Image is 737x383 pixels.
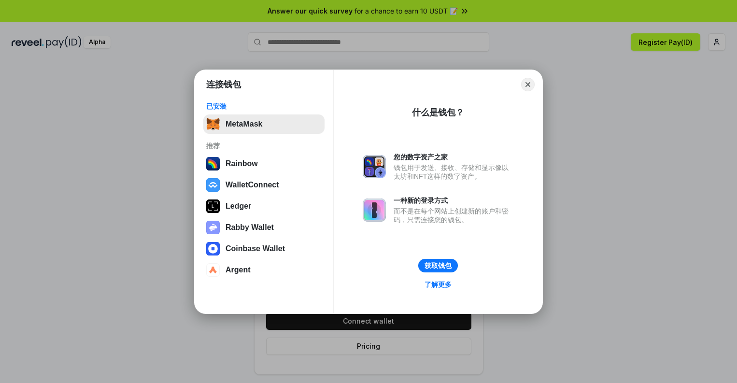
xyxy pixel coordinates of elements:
div: Argent [226,266,251,274]
button: 获取钱包 [418,259,458,272]
img: svg+xml,%3Csvg%20xmlns%3D%22http%3A%2F%2Fwww.w3.org%2F2000%2Fsvg%22%20fill%3D%22none%22%20viewBox... [363,155,386,178]
button: Rainbow [203,154,325,173]
button: MetaMask [203,114,325,134]
button: Rabby Wallet [203,218,325,237]
div: Rabby Wallet [226,223,274,232]
button: WalletConnect [203,175,325,195]
div: Coinbase Wallet [226,244,285,253]
img: svg+xml,%3Csvg%20xmlns%3D%22http%3A%2F%2Fwww.w3.org%2F2000%2Fsvg%22%20width%3D%2228%22%20height%3... [206,199,220,213]
img: svg+xml,%3Csvg%20xmlns%3D%22http%3A%2F%2Fwww.w3.org%2F2000%2Fsvg%22%20fill%3D%22none%22%20viewBox... [206,221,220,234]
img: svg+xml,%3Csvg%20width%3D%2228%22%20height%3D%2228%22%20viewBox%3D%220%200%2028%2028%22%20fill%3D... [206,178,220,192]
button: Ledger [203,197,325,216]
div: 什么是钱包？ [412,107,464,118]
div: Rainbow [226,159,258,168]
h1: 连接钱包 [206,79,241,90]
div: Ledger [226,202,251,211]
div: 一种新的登录方式 [394,196,513,205]
div: MetaMask [226,120,262,128]
a: 了解更多 [419,278,457,291]
div: 推荐 [206,142,322,150]
img: svg+xml,%3Csvg%20fill%3D%22none%22%20height%3D%2233%22%20viewBox%3D%220%200%2035%2033%22%20width%... [206,117,220,131]
button: Coinbase Wallet [203,239,325,258]
button: Close [521,78,535,91]
div: 而不是在每个网站上创建新的账户和密码，只需连接您的钱包。 [394,207,513,224]
img: svg+xml,%3Csvg%20width%3D%2228%22%20height%3D%2228%22%20viewBox%3D%220%200%2028%2028%22%20fill%3D... [206,263,220,277]
div: WalletConnect [226,181,279,189]
div: 您的数字资产之家 [394,153,513,161]
div: 获取钱包 [425,261,452,270]
div: 钱包用于发送、接收、存储和显示像以太坊和NFT这样的数字资产。 [394,163,513,181]
img: svg+xml,%3Csvg%20xmlns%3D%22http%3A%2F%2Fwww.w3.org%2F2000%2Fsvg%22%20fill%3D%22none%22%20viewBox... [363,199,386,222]
img: svg+xml,%3Csvg%20width%3D%22120%22%20height%3D%22120%22%20viewBox%3D%220%200%20120%20120%22%20fil... [206,157,220,170]
div: 了解更多 [425,280,452,289]
img: svg+xml,%3Csvg%20width%3D%2228%22%20height%3D%2228%22%20viewBox%3D%220%200%2028%2028%22%20fill%3D... [206,242,220,255]
div: 已安装 [206,102,322,111]
button: Argent [203,260,325,280]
